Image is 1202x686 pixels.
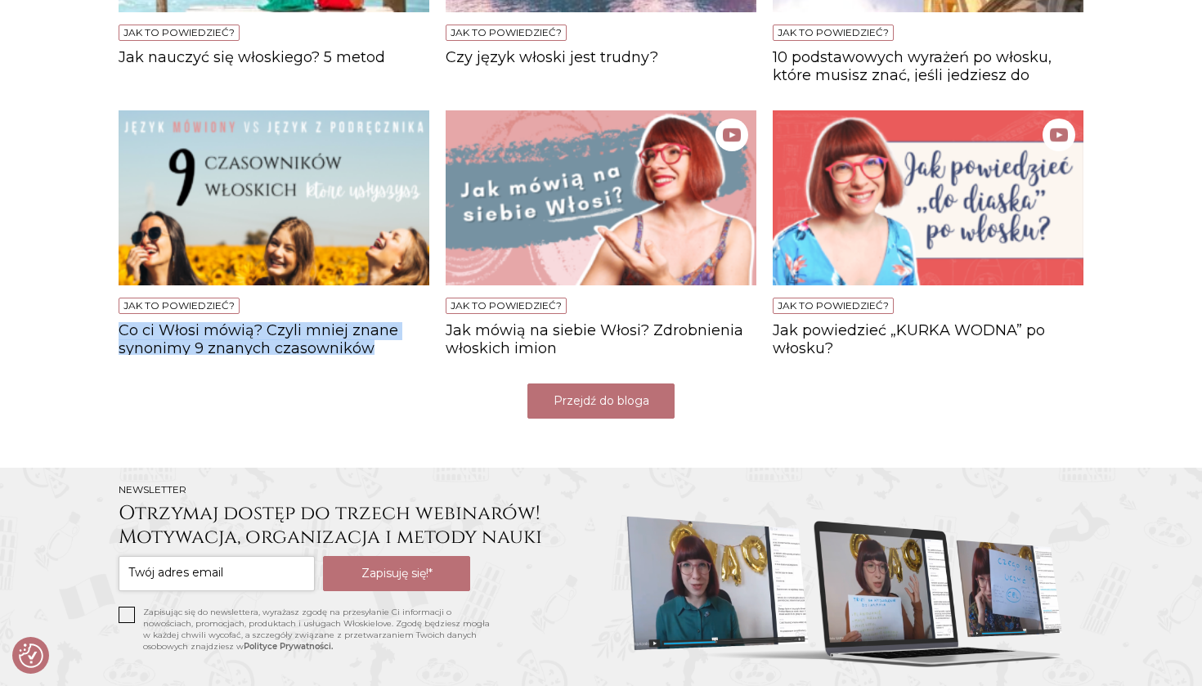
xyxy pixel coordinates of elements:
a: Jak mówią na siebie Włosi? Zdrobnienia włoskich imion [446,322,756,355]
a: Jak to powiedzieć? [123,26,235,38]
h2: Newsletter [119,484,593,495]
a: Jak to powiedzieć? [123,299,235,312]
a: Jak to powiedzieć? [451,26,562,38]
a: Jak to powiedzieć? [451,299,562,312]
a: Czy język włoski jest trudny? [446,49,756,82]
a: Jak nauczyć się włoskiego? 5 metod [119,49,429,82]
a: 10 podstawowych wyrażeń po włosku, które musisz znać, jeśli jedziesz do [GEOGRAPHIC_DATA] na wakacje [773,49,1083,82]
button: Preferencje co do zgód [19,643,43,668]
button: Zapisuję się!* [323,556,470,591]
h3: Otrzymaj dostęp do trzech webinarów! Motywacja, organizacja i metody nauki [119,502,593,549]
a: Jak to powiedzieć? [778,26,889,38]
input: Twój adres email [119,556,315,591]
a: Jak powiedzieć „KURKA WODNA” po włosku? [773,322,1083,355]
a: Przejdź do bloga [527,383,675,419]
a: Co ci Włosi mówią? Czyli mniej znane synonimy 9 znanych czasowników [119,322,429,355]
a: Jak to powiedzieć? [778,299,889,312]
img: Revisit consent button [19,643,43,668]
a: Polityce Prywatności. [244,641,333,652]
p: Zapisując się do newslettera, wyrażasz zgodę na przesyłanie Ci informacji o nowościach, promocjac... [143,607,498,652]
